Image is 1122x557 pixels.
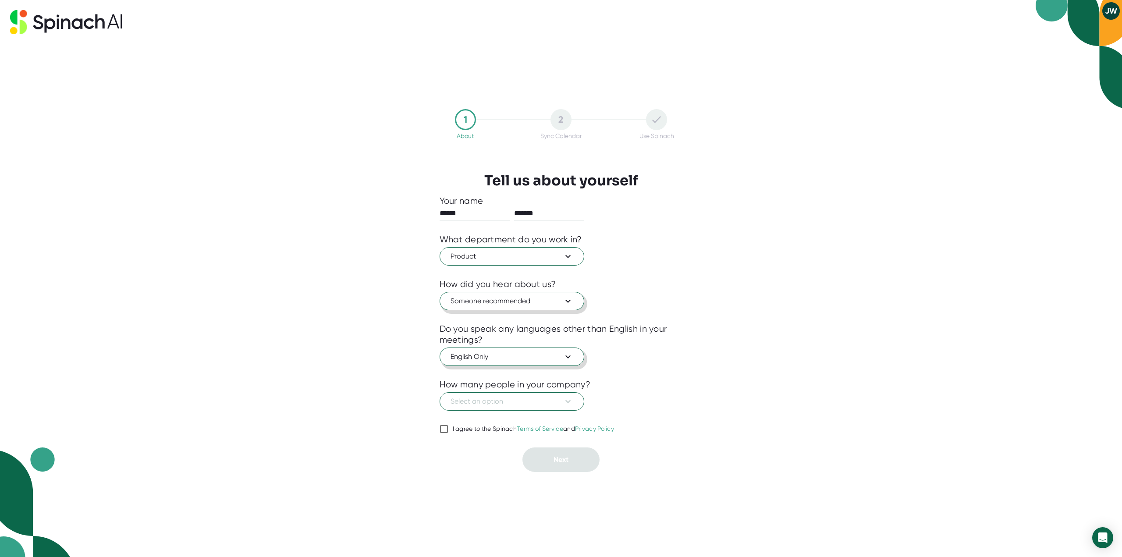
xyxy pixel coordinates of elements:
a: Privacy Policy [575,425,614,432]
span: Select an option [451,396,573,407]
div: 2 [550,109,572,130]
span: Someone recommended [451,296,573,306]
div: About [457,132,474,139]
div: 1 [455,109,476,130]
div: Sync Calendar [540,132,582,139]
button: Someone recommended [440,292,584,310]
div: Use Spinach [639,132,674,139]
div: Open Intercom Messenger [1092,527,1113,548]
a: Terms of Service [517,425,563,432]
button: JW [1102,2,1120,20]
button: Product [440,247,584,266]
div: Your name [440,195,683,206]
h3: Tell us about yourself [484,172,638,189]
span: English Only [451,351,573,362]
div: Do you speak any languages other than English in your meetings? [440,323,683,345]
span: Next [554,455,568,464]
div: I agree to the Spinach and [453,425,614,433]
button: English Only [440,348,584,366]
span: Product [451,251,573,262]
div: How did you hear about us? [440,279,556,290]
div: How many people in your company? [440,379,591,390]
div: What department do you work in? [440,234,582,245]
button: Next [522,447,600,472]
button: Select an option [440,392,584,411]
